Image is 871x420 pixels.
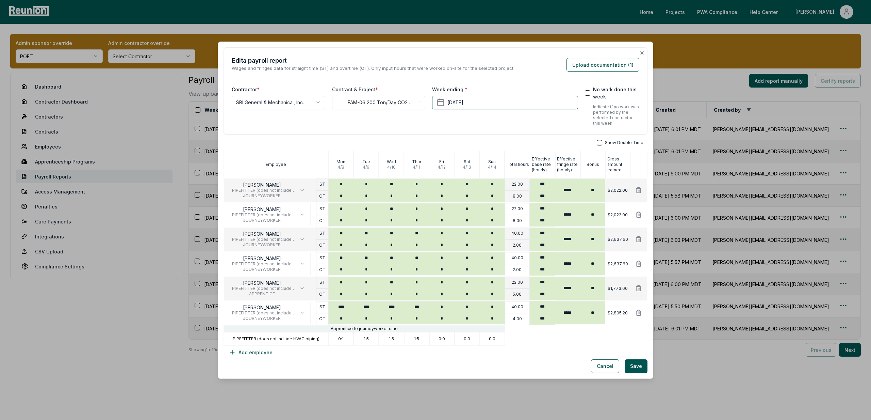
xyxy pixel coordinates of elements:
[230,217,294,223] span: JOURNEYWORKER
[338,164,344,170] p: 4 / 8
[414,336,419,341] p: 1:5
[513,267,522,273] p: 2.00
[387,164,396,170] p: 4 / 10
[432,85,467,93] label: Week ending
[512,280,523,285] p: 22.00
[532,156,555,172] p: Effective base rate (hourly)
[362,159,370,164] p: Tue
[230,187,294,193] span: PIPEFITTER (does not include HVAC piping)
[608,187,628,193] p: $2,022.00
[230,315,294,321] span: JOURNEYWORKER
[319,267,326,273] p: OT
[230,242,294,247] span: JOURNEYWORKER
[319,304,325,310] p: ST
[511,255,523,261] p: 40.00
[605,140,643,145] span: Show Double Time
[607,156,630,172] p: Gross amount earned
[507,161,529,167] p: Total hours
[319,231,325,236] p: ST
[319,243,326,248] p: OT
[439,159,444,164] p: Fri
[230,291,294,296] span: APPRENTICE
[232,85,260,93] label: Contractor
[566,58,639,72] button: Upload documentation (1)
[439,336,445,341] p: 0:0
[319,280,325,285] p: ST
[608,310,628,315] p: $2,895.20
[230,212,294,217] span: PIPEFITTER (does not include HVAC piping)
[513,316,522,322] p: 4.00
[319,292,326,297] p: OT
[230,310,294,315] span: PIPEFITTER (does not include HVAC piping)
[230,285,294,291] span: PIPEFITTER (does not include HVAC piping)
[230,193,294,198] span: JOURNEYWORKER
[593,85,639,100] label: No work done this week
[230,206,294,212] p: [PERSON_NAME]
[319,182,325,187] p: ST
[608,285,628,291] p: $1,773.60
[319,255,325,261] p: ST
[511,304,523,310] p: 40.00
[319,316,326,322] p: OT
[557,156,580,172] p: Effective fringe rate (hourly)
[512,206,523,212] p: 22.00
[513,292,522,297] p: 5.00
[513,218,522,223] p: 8.00
[336,159,345,164] p: Mon
[230,255,294,261] p: [PERSON_NAME]
[363,164,369,170] p: 4 / 9
[338,336,344,341] p: 0:1
[463,164,471,170] p: 4 / 13
[413,164,420,170] p: 4 / 11
[319,218,326,223] p: OT
[232,56,514,65] h2: Edit a payroll report
[331,326,398,331] p: Apprentice to journeyworker ratio
[230,231,294,236] p: [PERSON_NAME]
[230,305,294,310] p: [PERSON_NAME]
[513,243,522,248] p: 2.00
[608,261,628,266] p: $2,637.60
[230,266,294,272] span: JOURNEYWORKER
[319,193,326,199] p: OT
[489,336,495,341] p: 0:0
[233,336,319,341] p: PIPEFITTER (does not include HVAC piping)
[389,336,394,341] p: 1:5
[511,231,523,236] p: 40.00
[593,104,639,126] p: Indicate if no work was performed by the selected contractor this week.
[230,280,294,285] p: [PERSON_NAME]
[488,164,496,170] p: 4 / 14
[412,159,421,164] p: Thur
[432,95,578,109] button: [DATE]
[512,182,523,187] p: 22.00
[608,236,628,242] p: $2,637.60
[464,159,470,164] p: Sat
[364,336,369,341] p: 1:5
[625,359,647,373] button: Save
[224,345,278,359] button: Add employee
[230,182,294,187] p: [PERSON_NAME]
[608,212,628,217] p: $2,022.00
[464,336,470,341] p: 0:0
[266,161,286,167] p: Employee
[230,261,294,266] span: PIPEFITTER (does not include HVAC piping)
[513,193,522,199] p: 8.00
[438,164,446,170] p: 4 / 12
[332,85,378,93] label: Contract & Project
[230,236,294,242] span: PIPEFITTER (does not include HVAC piping)
[587,161,599,167] p: Bonus
[319,206,325,212] p: ST
[488,159,496,164] p: Sun
[387,159,396,164] p: Wed
[232,65,514,72] p: Wages and fringes data for straight time (ST) and overtime (OT). Only input hours that were worke...
[591,359,619,373] button: Cancel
